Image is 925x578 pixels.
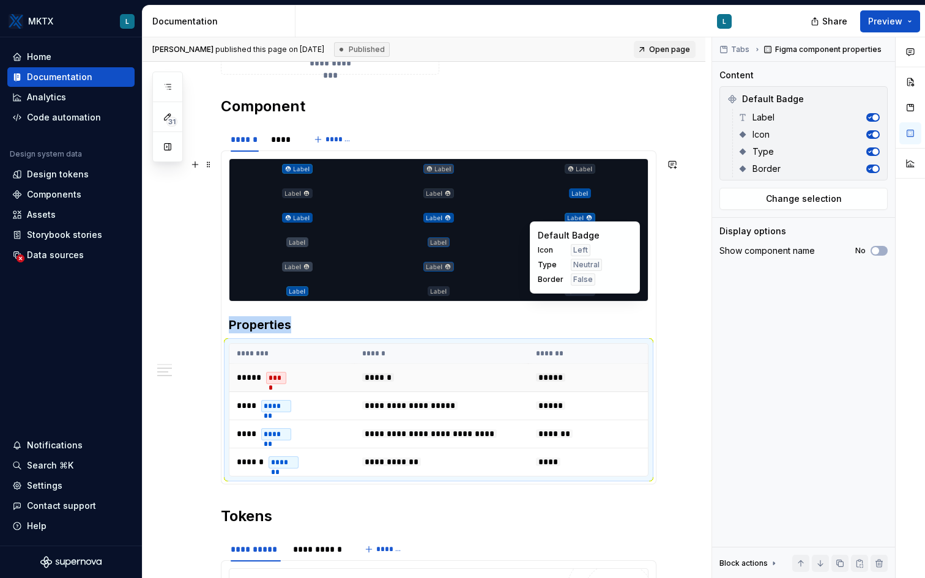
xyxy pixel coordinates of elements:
[719,245,815,257] div: Show component name
[742,93,804,105] span: Default Badge
[719,188,888,210] button: Change selection
[719,555,779,572] div: Block actions
[538,245,563,255] span: Icon
[719,225,786,237] div: Display options
[27,500,96,512] div: Contact support
[27,439,83,451] div: Notifications
[723,89,885,109] div: Default Badge
[125,17,129,26] div: L
[723,17,726,26] div: L
[7,245,135,265] a: Data sources
[634,41,696,58] a: Open page
[166,117,177,127] span: 31
[27,229,102,241] div: Storybook stories
[27,480,62,492] div: Settings
[7,67,135,87] a: Documentation
[7,225,135,245] a: Storybook stories
[221,97,656,116] h2: Component
[766,193,842,205] span: Change selection
[7,47,135,67] a: Home
[752,128,770,141] span: Icon
[152,45,214,54] span: [PERSON_NAME]
[27,459,73,472] div: Search ⌘K
[573,275,593,284] span: False
[804,10,855,32] button: Share
[28,15,53,28] div: MKTX
[860,10,920,32] button: Preview
[9,14,23,29] img: 6599c211-2218-4379-aa47-474b768e6477.png
[7,205,135,224] a: Assets
[27,71,92,83] div: Documentation
[7,87,135,107] a: Analytics
[7,516,135,536] button: Help
[229,158,648,476] section-item: Design
[719,558,768,568] div: Block actions
[752,111,775,124] span: Label
[7,108,135,127] a: Code automation
[7,456,135,475] button: Search ⌘K
[10,149,82,159] div: Design system data
[752,146,774,158] span: Type
[855,246,866,256] label: No
[7,185,135,204] a: Components
[27,209,56,221] div: Assets
[716,41,755,58] button: Tabs
[27,249,84,261] div: Data sources
[719,69,754,81] div: Content
[152,15,290,28] div: Documentation
[7,435,135,455] button: Notifications
[731,45,749,54] span: Tabs
[2,8,139,34] button: MKTXL
[538,275,563,284] span: Border
[27,51,51,63] div: Home
[573,260,600,270] span: Neutral
[538,260,563,270] span: Type
[752,163,781,175] span: Border
[27,520,46,532] div: Help
[40,556,102,568] svg: Supernova Logo
[27,188,81,201] div: Components
[27,168,89,180] div: Design tokens
[7,476,135,495] a: Settings
[27,91,66,103] div: Analytics
[334,42,390,57] div: Published
[7,165,135,184] a: Design tokens
[538,229,632,242] div: Default Badge
[221,506,656,526] h2: Tokens
[822,15,847,28] span: Share
[152,45,324,54] span: published this page on [DATE]
[229,316,648,333] h3: Properties
[868,15,902,28] span: Preview
[649,45,690,54] span: Open page
[573,245,588,255] span: Left
[7,496,135,516] button: Contact support
[27,111,101,124] div: Code automation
